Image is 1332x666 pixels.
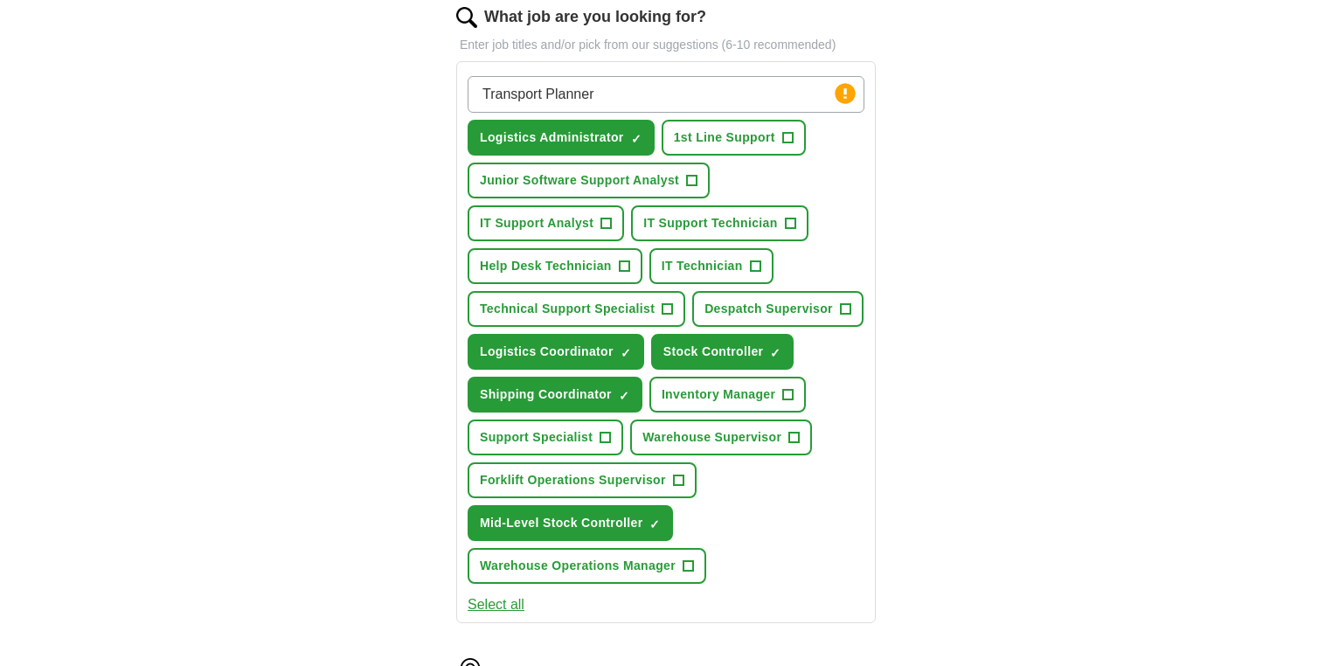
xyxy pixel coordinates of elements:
span: 1st Line Support [674,128,775,147]
button: Stock Controller✓ [651,334,794,370]
button: IT Support Technician [631,205,808,241]
span: Inventory Manager [662,385,775,404]
p: Enter job titles and/or pick from our suggestions (6-10 recommended) [456,36,876,54]
span: Logistics Administrator [480,128,624,147]
button: Help Desk Technician [468,248,642,284]
button: Junior Software Support Analyst [468,163,710,198]
button: Mid-Level Stock Controller✓ [468,505,673,541]
span: ✓ [631,132,642,146]
span: IT Support Technician [643,214,777,232]
label: What job are you looking for? [484,5,706,29]
span: Junior Software Support Analyst [480,171,679,190]
button: Support Specialist [468,420,623,455]
button: Logistics Administrator✓ [468,120,655,156]
span: IT Technician [662,257,743,275]
span: Warehouse Supervisor [642,428,781,447]
input: Type a job title and press enter [468,76,864,113]
button: Logistics Coordinator✓ [468,334,644,370]
button: Shipping Coordinator✓ [468,377,642,413]
span: Shipping Coordinator [480,385,612,404]
span: Logistics Coordinator [480,343,614,361]
button: Technical Support Specialist [468,291,685,327]
span: ✓ [621,346,631,360]
span: Forklift Operations Supervisor [480,471,666,489]
button: Select all [468,594,524,615]
button: Warehouse Operations Manager [468,548,706,584]
button: Warehouse Supervisor [630,420,812,455]
span: Help Desk Technician [480,257,612,275]
button: IT Technician [649,248,774,284]
img: search.png [456,7,477,28]
button: Despatch Supervisor [692,291,864,327]
span: Technical Support Specialist [480,300,655,318]
span: Support Specialist [480,428,593,447]
button: Forklift Operations Supervisor [468,462,697,498]
button: 1st Line Support [662,120,806,156]
span: Mid-Level Stock Controller [480,514,642,532]
span: Despatch Supervisor [704,300,833,318]
span: Stock Controller [663,343,764,361]
span: IT Support Analyst [480,214,593,232]
span: ✓ [770,346,780,360]
span: ✓ [649,517,660,531]
span: Warehouse Operations Manager [480,557,676,575]
button: Inventory Manager [649,377,806,413]
span: ✓ [619,389,629,403]
button: IT Support Analyst [468,205,624,241]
